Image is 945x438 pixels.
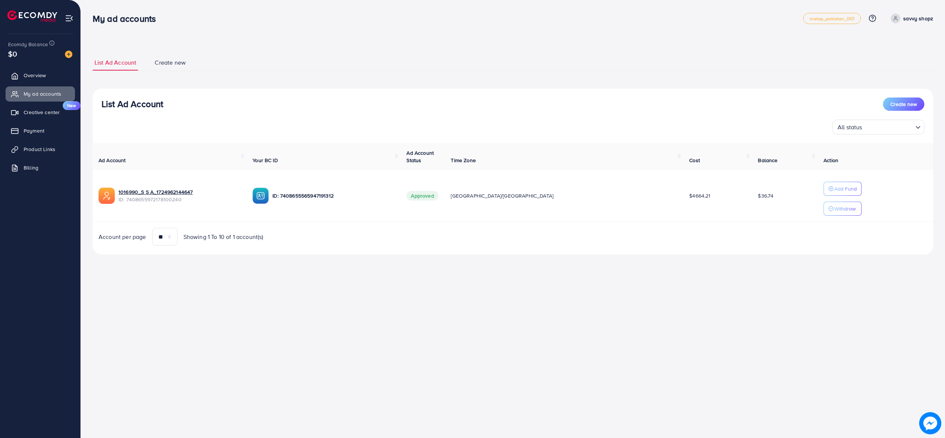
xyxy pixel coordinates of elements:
span: Product Links [24,146,55,153]
a: metap_pakistan_001 [803,13,861,24]
span: Approved [406,191,438,201]
span: My ad accounts [24,90,61,97]
img: ic-ba-acc.ded83a64.svg [252,188,269,204]
h3: My ad accounts [93,13,162,24]
span: metap_pakistan_001 [810,16,855,21]
span: $36.74 [758,192,773,199]
a: Billing [6,160,75,175]
span: Billing [24,164,38,171]
p: Add Fund [834,184,857,193]
a: 1016990_S S A_1724962144647 [118,188,241,196]
a: Creative centerNew [6,105,75,120]
span: Action [824,157,838,164]
button: Withdraw [824,202,862,216]
a: Payment [6,123,75,138]
span: Time Zone [451,157,475,164]
span: New [63,101,80,110]
a: savvy shopz [888,14,933,23]
button: Create new [883,97,924,111]
span: Balance [758,157,777,164]
span: Ecomdy Balance [8,41,48,48]
p: Withdraw [834,204,856,213]
span: Showing 1 To 10 of 1 account(s) [183,233,264,241]
span: Payment [24,127,44,134]
a: Overview [6,68,75,83]
span: Create new [890,100,917,108]
span: All status [836,122,864,133]
span: $4664.21 [689,192,710,199]
a: Product Links [6,142,75,157]
input: Search for option [865,120,913,133]
p: ID: 7408655565947191312 [272,191,395,200]
img: image [65,51,72,58]
span: Cost [689,157,700,164]
span: ID: 7408655972178100240 [118,196,241,203]
img: logo [7,10,57,22]
span: Create new [155,58,186,67]
img: menu [65,14,73,23]
span: Ad Account [99,157,126,164]
span: [GEOGRAPHIC_DATA]/[GEOGRAPHIC_DATA] [451,192,553,199]
a: My ad accounts [6,86,75,101]
button: Add Fund [824,182,862,196]
h3: List Ad Account [102,99,163,109]
div: Search for option [832,120,924,134]
p: savvy shopz [903,14,933,23]
img: image [919,412,941,434]
span: Ad Account Status [406,149,434,164]
span: $0 [8,48,17,59]
span: Your BC ID [252,157,278,164]
span: Overview [24,72,46,79]
div: <span class='underline'>1016990_S S A_1724962144647</span></br>7408655972178100240 [118,188,241,203]
span: Creative center [24,109,60,116]
span: List Ad Account [94,58,136,67]
img: ic-ads-acc.e4c84228.svg [99,188,115,204]
span: Account per page [99,233,146,241]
